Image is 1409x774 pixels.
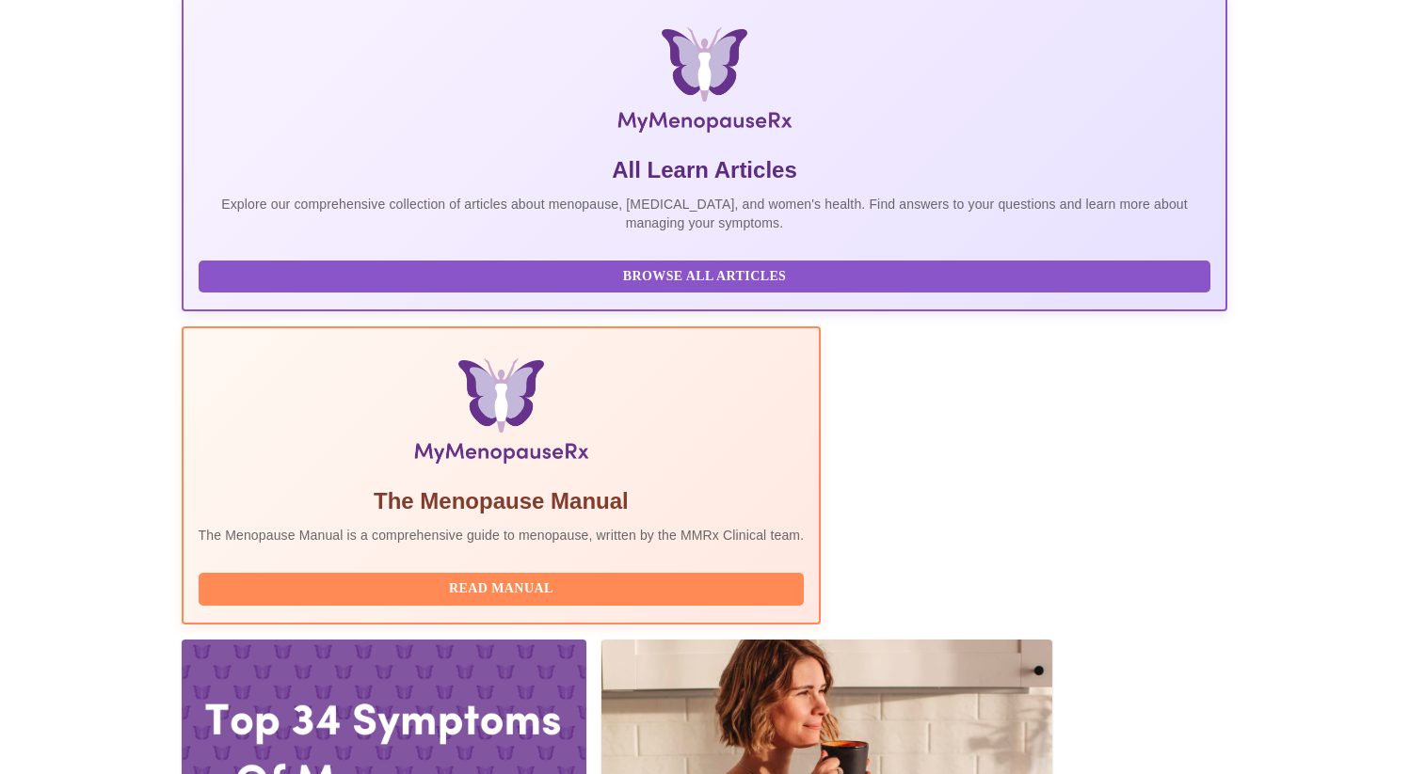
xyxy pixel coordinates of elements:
[199,579,809,595] a: Read Manual
[199,267,1216,283] a: Browse All Articles
[356,27,1054,140] img: MyMenopauseRx Logo
[295,358,708,471] img: Menopause Manual
[217,577,786,601] span: Read Manual
[199,573,805,606] button: Read Manual
[199,261,1211,293] button: Browse All Articles
[199,486,805,516] h5: The Menopause Manual
[199,155,1211,185] h5: All Learn Articles
[217,265,1193,289] span: Browse All Articles
[199,195,1211,232] p: Explore our comprehensive collection of articles about menopause, [MEDICAL_DATA], and women's hea...
[199,526,805,545] p: The Menopause Manual is a comprehensive guide to menopause, written by the MMRx Clinical team.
